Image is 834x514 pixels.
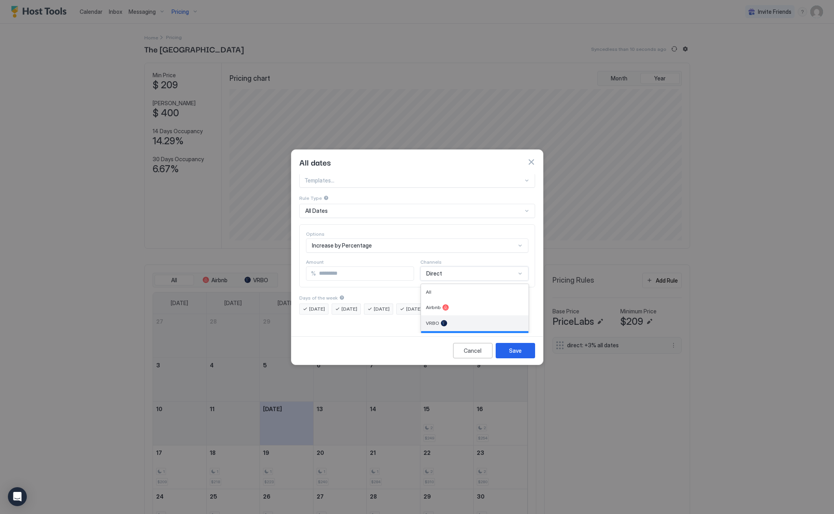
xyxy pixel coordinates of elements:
span: All dates [299,156,331,168]
span: [DATE] [309,305,325,313]
span: All Dates [305,207,328,214]
span: Direct [426,270,442,277]
div: Save [509,346,522,355]
span: Increase by Percentage [312,242,372,249]
span: Days of the week [299,295,338,301]
span: [DATE] [406,305,422,313]
button: Save [496,343,535,358]
input: Input Field [316,267,414,280]
button: Cancel [453,343,493,358]
span: Airbnb [426,304,441,310]
span: All [426,289,431,295]
span: Amount [306,259,324,265]
span: Channels [420,259,442,265]
span: Options [306,231,325,237]
span: VRBO [426,320,439,326]
span: % [311,270,316,277]
div: Cancel [464,346,481,355]
span: [DATE] [374,305,390,313]
div: Open Intercom Messenger [8,487,27,506]
span: Rule Type [299,195,322,201]
span: [DATE] [341,305,357,313]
